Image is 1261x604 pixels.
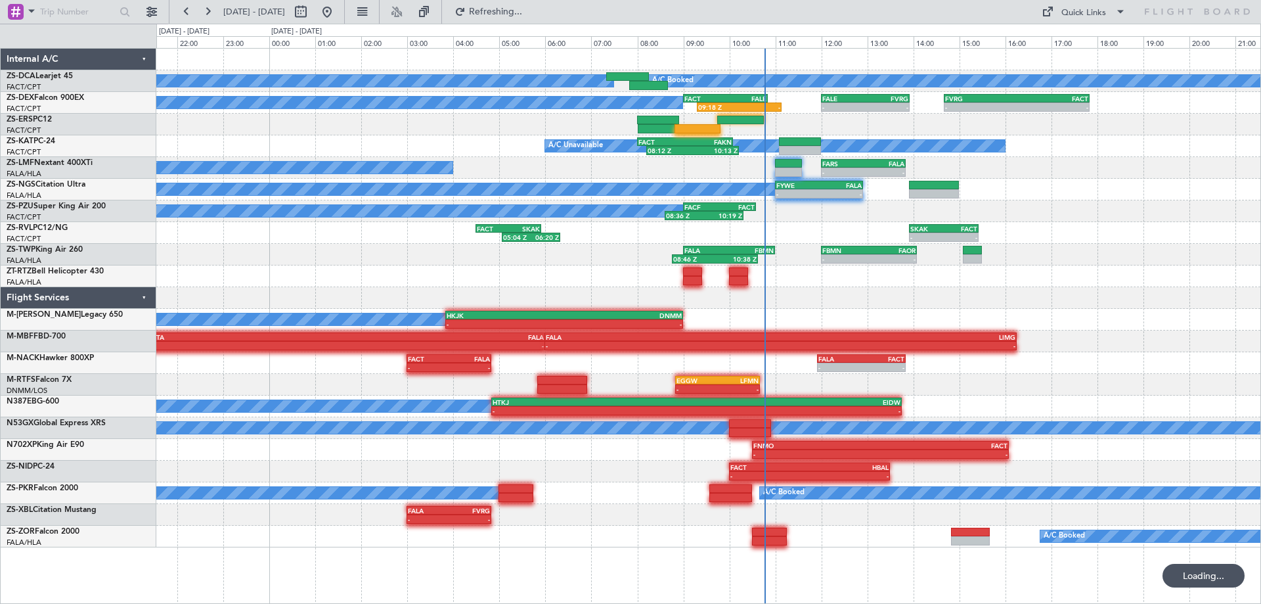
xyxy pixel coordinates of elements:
[7,94,84,102] a: ZS-DEXFalcon 900EX
[666,212,704,220] div: 08:36 Z
[698,103,739,111] div: 09:18 Z
[7,441,84,449] a: N702XPKing Air E90
[730,472,810,480] div: -
[269,36,315,48] div: 00:00
[944,233,977,241] div: -
[1189,36,1235,48] div: 20:00
[7,246,35,254] span: ZS-TWP
[7,202,33,210] span: ZS-PZU
[944,225,977,233] div: FACT
[729,246,774,254] div: FBMN
[676,385,717,393] div: -
[493,407,697,415] div: -
[638,138,685,146] div: FACT
[868,36,914,48] div: 13:00
[822,36,868,48] div: 12:00
[545,36,591,48] div: 06:00
[763,483,805,503] div: A/C Booked
[7,376,35,384] span: M-RTFS
[361,36,407,48] div: 02:00
[345,333,544,341] div: FALA
[223,6,285,18] span: [DATE] - [DATE]
[910,225,944,233] div: SKAK
[449,515,490,523] div: -
[676,377,717,384] div: EGGW
[945,95,1017,103] div: FVRG
[753,442,881,450] div: FNMO
[692,147,738,154] div: 10:13 Z
[7,398,59,406] a: N387EBG-600
[638,36,684,48] div: 08:00
[684,95,725,103] div: FACT
[7,137,33,145] span: ZS-KAT
[819,190,862,198] div: -
[7,116,52,124] a: ZS-ERSPC12
[503,233,531,241] div: 05:04 Z
[408,507,449,515] div: FALA
[7,159,34,167] span: ZS-LMF
[453,36,499,48] div: 04:00
[564,320,682,328] div: -
[1017,103,1088,111] div: -
[725,95,766,103] div: FALE
[7,246,83,254] a: ZS-TWPKing Air 260
[822,168,863,176] div: -
[7,484,78,492] a: ZS-PKRFalcon 2000
[865,95,908,103] div: FVRG
[7,311,123,319] a: M-[PERSON_NAME]Legacy 650
[715,255,757,263] div: 10:38 Z
[477,225,508,233] div: FACT
[7,234,41,244] a: FACT/CPT
[449,355,490,363] div: FALA
[1035,1,1132,22] button: Quick Links
[408,355,449,363] div: FACT
[7,419,106,427] a: N53GXGlobal Express XRS
[865,103,908,111] div: -
[818,355,861,363] div: FALA
[717,385,758,393] div: -
[730,36,776,48] div: 10:00
[914,36,960,48] div: 14:00
[1051,36,1097,48] div: 17:00
[781,333,1015,341] div: LIMG
[7,72,35,80] span: ZS-DCA
[652,71,694,91] div: A/C Booked
[7,463,33,471] span: ZS-NID
[7,137,55,145] a: ZS-KATPC-24
[40,2,116,22] input: Trip Number
[822,160,863,168] div: FARS
[7,463,55,471] a: ZS-NIDPC-24
[7,386,47,396] a: DNMM/LOS
[819,181,862,189] div: FALA
[7,181,35,189] span: ZS-NGS
[7,169,41,179] a: FALA/HLA
[739,103,780,111] div: -
[7,484,33,492] span: ZS-PKR
[1143,36,1189,48] div: 19:00
[7,528,79,536] a: ZS-ZORFalcon 2000
[910,233,944,241] div: -
[271,26,322,37] div: [DATE] - [DATE]
[7,506,97,514] a: ZS-XBLCitation Mustang
[449,363,490,371] div: -
[880,442,1007,450] div: FACT
[7,376,72,384] a: M-RTFSFalcon 7X
[809,472,889,480] div: -
[7,126,41,135] a: FACT/CPT
[685,138,732,146] div: FAKN
[531,233,560,241] div: 06:20 Z
[7,116,33,124] span: ZS-ERS
[945,103,1017,111] div: -
[7,398,37,406] span: N387EB
[869,255,916,263] div: -
[7,159,93,167] a: ZS-LMFNextant 400XTi
[147,342,345,350] div: -
[7,104,41,114] a: FACT/CPT
[684,36,730,48] div: 09:00
[1162,564,1245,588] div: Loading...
[7,354,39,362] span: M-NACK
[863,168,904,176] div: -
[7,277,41,287] a: FALA/HLA
[7,147,41,157] a: FACT/CPT
[696,407,900,415] div: -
